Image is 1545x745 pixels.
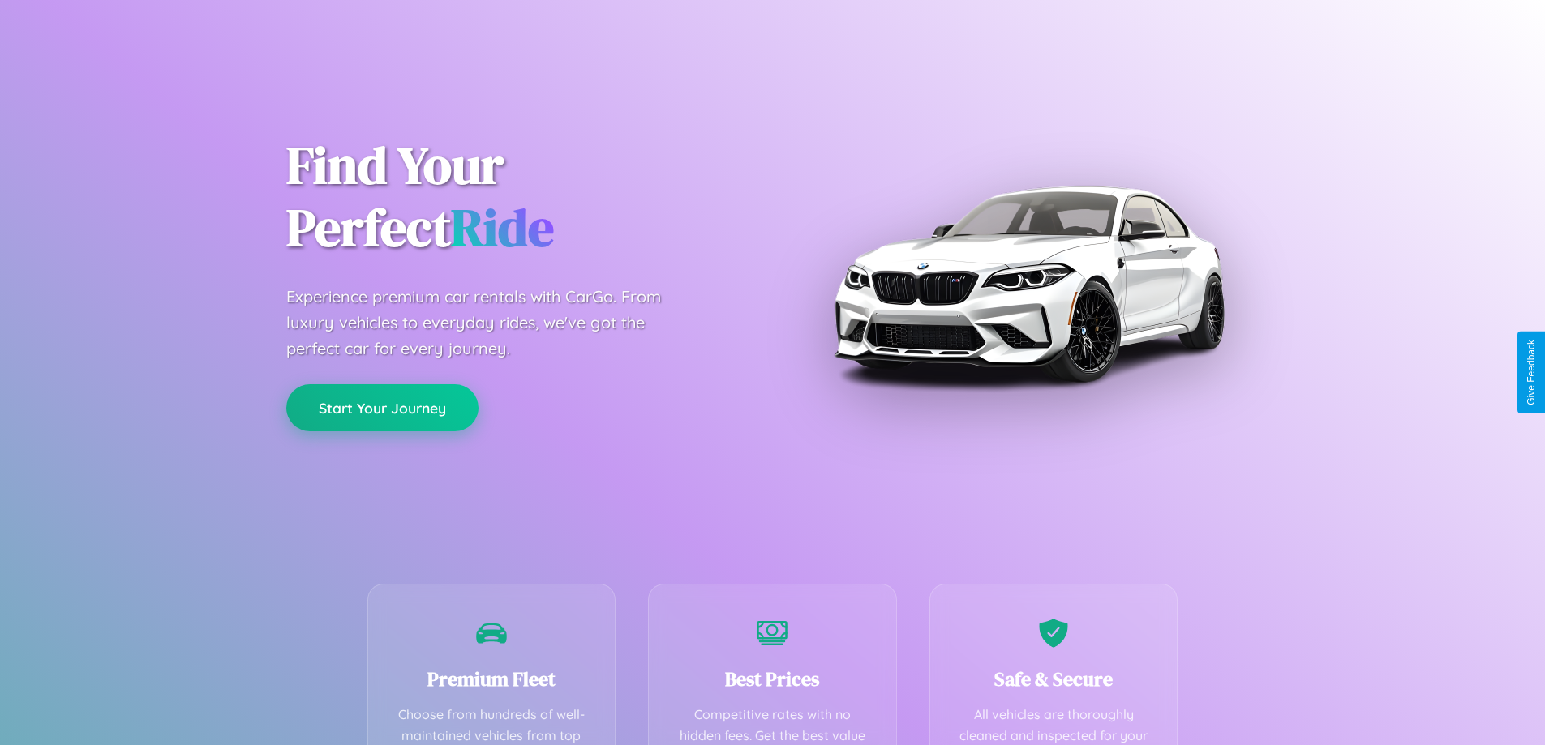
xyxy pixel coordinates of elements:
img: Premium BMW car rental vehicle [826,81,1231,486]
h3: Best Prices [673,666,872,692]
span: Ride [451,192,554,263]
div: Give Feedback [1526,340,1537,405]
h1: Find Your Perfect [286,135,749,259]
button: Start Your Journey [286,384,479,431]
h3: Safe & Secure [955,666,1153,692]
h3: Premium Fleet [393,666,591,692]
p: Experience premium car rentals with CarGo. From luxury vehicles to everyday rides, we've got the ... [286,284,692,362]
